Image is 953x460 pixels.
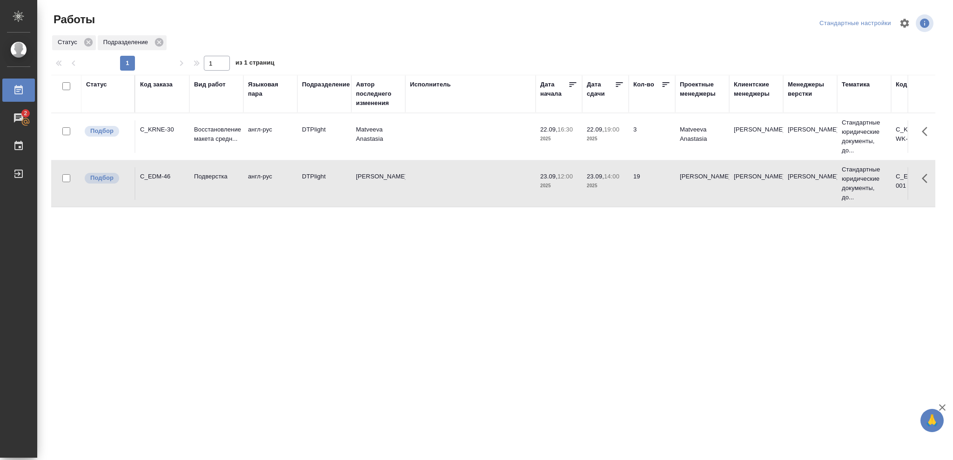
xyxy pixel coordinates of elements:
button: 🙏 [920,409,944,432]
div: Языковая пара [248,80,293,99]
p: 22.09, [540,126,557,133]
div: Проектные менеджеры [680,80,725,99]
td: 3 [629,120,675,153]
span: Посмотреть информацию [916,14,935,32]
p: 2025 [540,134,577,144]
div: C_KRNE-30 [140,125,185,134]
div: Код заказа [140,80,173,89]
p: Статус [58,38,81,47]
div: Дата начала [540,80,568,99]
td: 19 [629,167,675,200]
span: 2 [18,109,33,118]
span: Настроить таблицу [893,12,916,34]
p: 14:00 [604,173,619,180]
td: DTPlight [297,167,351,200]
div: Можно подбирать исполнителей [84,125,130,138]
div: C_EDM-46 [140,172,185,181]
p: 2025 [587,134,624,144]
p: Подверстка [194,172,239,181]
div: Тематика [842,80,870,89]
p: Подбор [90,173,114,183]
span: из 1 страниц [235,57,275,71]
td: DTPlight [297,120,351,153]
div: Код работы [896,80,932,89]
p: [PERSON_NAME] [788,125,832,134]
p: 22.09, [587,126,604,133]
div: Клиентские менеджеры [734,80,779,99]
button: Здесь прячутся важные кнопки [916,120,939,143]
p: Стандартные юридические документы, до... [842,165,886,202]
div: Автор последнего изменения [356,80,401,108]
div: Вид работ [194,80,226,89]
td: C_EDM-46-WK-001 [891,167,945,200]
td: [PERSON_NAME] [675,167,729,200]
td: C_KRNE-30-WK-012 [891,120,945,153]
span: Работы [51,12,95,27]
p: 2025 [540,181,577,191]
div: Кол-во [633,80,654,89]
span: 🙏 [924,411,940,430]
p: 2025 [587,181,624,191]
div: Подразделение [302,80,350,89]
p: 23.09, [587,173,604,180]
td: англ-рус [243,120,297,153]
p: Восстановление макета средн... [194,125,239,144]
td: [PERSON_NAME] [351,167,405,200]
td: Matveeva Anastasia [351,120,405,153]
div: Подразделение [98,35,167,50]
p: Подразделение [103,38,151,47]
p: [PERSON_NAME] [788,172,832,181]
td: [PERSON_NAME] [729,167,783,200]
div: Менеджеры верстки [788,80,832,99]
div: Статус [86,80,107,89]
button: Здесь прячутся важные кнопки [916,167,939,190]
div: Исполнитель [410,80,451,89]
p: Подбор [90,126,114,136]
div: Можно подбирать исполнителей [84,172,130,184]
p: 19:00 [604,126,619,133]
p: 12:00 [557,173,573,180]
div: Дата сдачи [587,80,615,99]
div: split button [817,16,893,31]
p: 23.09, [540,173,557,180]
td: [PERSON_NAME] [729,120,783,153]
p: Стандартные юридические документы, до... [842,118,886,155]
td: Matveeva Anastasia [675,120,729,153]
td: англ-рус [243,167,297,200]
a: 2 [2,106,35,130]
div: Статус [52,35,96,50]
p: 16:30 [557,126,573,133]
